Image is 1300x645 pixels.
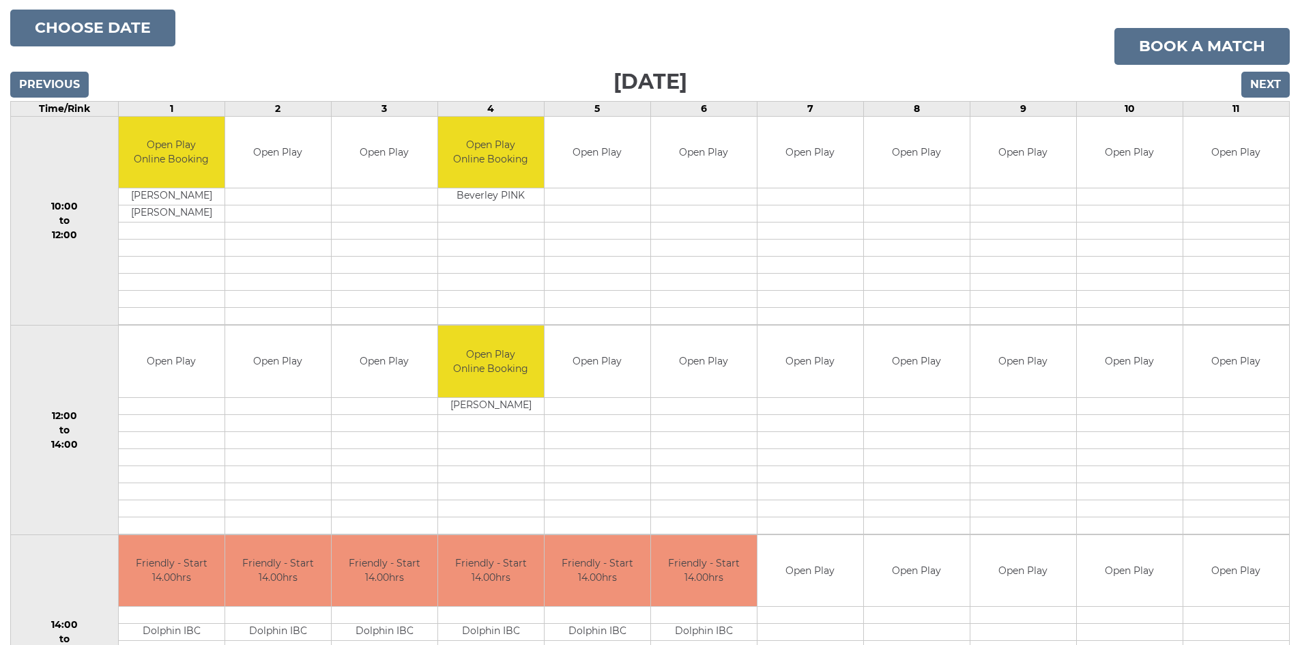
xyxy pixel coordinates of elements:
[331,101,437,116] td: 3
[332,535,437,607] td: Friendly - Start 14.00hrs
[10,72,89,98] input: Previous
[545,624,650,641] td: Dolphin IBC
[650,101,757,116] td: 6
[1183,326,1289,397] td: Open Play
[1077,535,1183,607] td: Open Play
[11,116,119,326] td: 10:00 to 12:00
[757,101,863,116] td: 7
[545,117,650,188] td: Open Play
[119,326,225,397] td: Open Play
[1077,326,1183,397] td: Open Play
[438,624,544,641] td: Dolphin IBC
[332,326,437,397] td: Open Play
[651,117,757,188] td: Open Play
[757,117,863,188] td: Open Play
[119,117,225,188] td: Open Play Online Booking
[545,326,650,397] td: Open Play
[863,101,970,116] td: 8
[11,101,119,116] td: Time/Rink
[438,188,544,205] td: Beverley PINK
[757,326,863,397] td: Open Play
[970,535,1076,607] td: Open Play
[118,101,225,116] td: 1
[10,10,175,46] button: Choose date
[332,624,437,641] td: Dolphin IBC
[545,535,650,607] td: Friendly - Start 14.00hrs
[438,535,544,607] td: Friendly - Start 14.00hrs
[1241,72,1290,98] input: Next
[119,624,225,641] td: Dolphin IBC
[757,535,863,607] td: Open Play
[1114,28,1290,65] a: Book a match
[225,624,331,641] td: Dolphin IBC
[438,117,544,188] td: Open Play Online Booking
[11,326,119,535] td: 12:00 to 14:00
[119,188,225,205] td: [PERSON_NAME]
[225,101,331,116] td: 2
[544,101,650,116] td: 5
[225,117,331,188] td: Open Play
[864,326,970,397] td: Open Play
[332,117,437,188] td: Open Play
[970,117,1076,188] td: Open Play
[970,101,1076,116] td: 9
[437,101,544,116] td: 4
[651,535,757,607] td: Friendly - Start 14.00hrs
[1183,117,1289,188] td: Open Play
[119,205,225,223] td: [PERSON_NAME]
[864,535,970,607] td: Open Play
[864,117,970,188] td: Open Play
[225,535,331,607] td: Friendly - Start 14.00hrs
[1183,535,1289,607] td: Open Play
[1076,101,1183,116] td: 10
[225,326,331,397] td: Open Play
[1077,117,1183,188] td: Open Play
[651,326,757,397] td: Open Play
[438,326,544,397] td: Open Play Online Booking
[438,397,544,414] td: [PERSON_NAME]
[970,326,1076,397] td: Open Play
[1183,101,1289,116] td: 11
[119,535,225,607] td: Friendly - Start 14.00hrs
[651,624,757,641] td: Dolphin IBC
